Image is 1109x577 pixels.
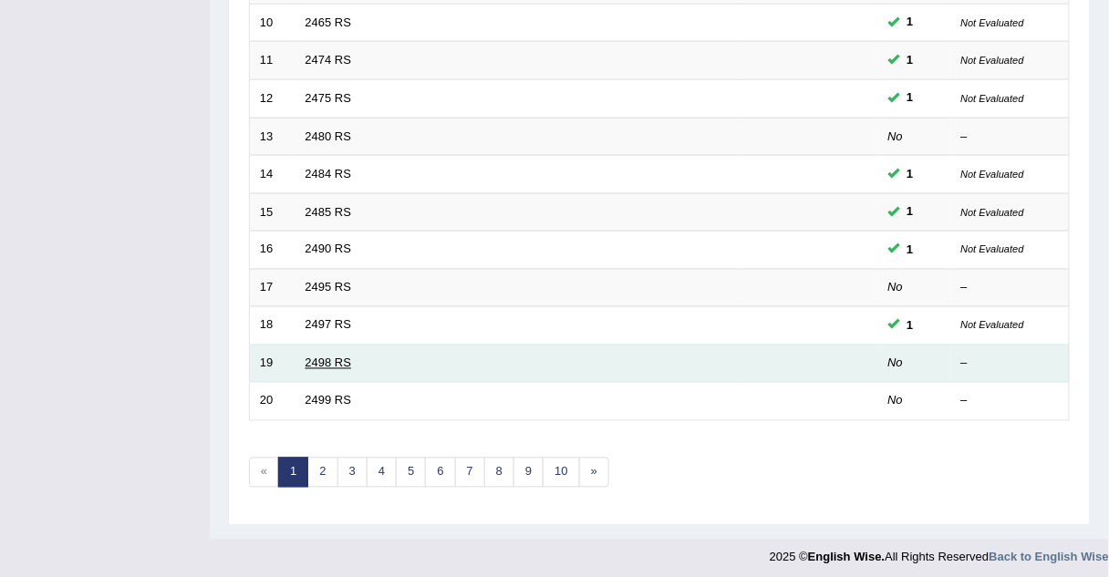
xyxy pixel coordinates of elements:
td: 11 [250,42,295,80]
a: 2495 RS [306,281,352,294]
a: 8 [484,458,514,488]
a: 5 [396,458,426,488]
em: No [888,356,904,370]
a: 2484 RS [306,167,352,180]
td: 16 [250,232,295,270]
strong: English Wise. [808,551,885,564]
a: 2485 RS [306,205,352,219]
small: Not Evaluated [961,17,1024,28]
td: 19 [250,345,295,383]
a: Back to English Wise [990,551,1109,564]
a: 9 [513,458,544,488]
span: You can still take this question [900,202,921,222]
span: You can still take this question [900,165,921,184]
em: No [888,129,904,143]
span: You can still take this question [900,88,921,108]
div: – [961,129,1060,146]
a: » [579,458,609,488]
div: 2025 © All Rights Reserved [770,540,1109,566]
small: Not Evaluated [961,169,1024,180]
a: 2475 RS [306,91,352,105]
a: 4 [367,458,397,488]
span: You can still take this question [900,13,921,32]
a: 2 [307,458,337,488]
td: 20 [250,383,295,421]
a: 7 [455,458,485,488]
small: Not Evaluated [961,207,1024,218]
td: 18 [250,307,295,345]
small: Not Evaluated [961,55,1024,66]
small: Not Evaluated [961,320,1024,331]
a: 2465 RS [306,15,352,29]
span: You can still take this question [900,51,921,70]
a: 1 [278,458,308,488]
a: 2490 RS [306,242,352,256]
td: 12 [250,79,295,118]
em: No [888,281,904,294]
td: 14 [250,156,295,194]
a: 2499 RS [306,394,352,407]
small: Not Evaluated [961,93,1024,104]
td: 15 [250,193,295,232]
td: 17 [250,269,295,307]
span: You can still take this question [900,241,921,260]
div: – [961,280,1060,297]
a: 2474 RS [306,53,352,67]
a: 2497 RS [306,318,352,332]
span: « [249,458,279,488]
small: Not Evaluated [961,244,1024,255]
td: 13 [250,118,295,156]
a: 2498 RS [306,356,352,370]
a: 2480 RS [306,129,352,143]
em: No [888,394,904,407]
div: – [961,355,1060,373]
a: 10 [543,458,579,488]
td: 10 [250,4,295,42]
a: 3 [337,458,368,488]
span: You can still take this question [900,316,921,335]
div: – [961,393,1060,410]
a: 6 [425,458,455,488]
